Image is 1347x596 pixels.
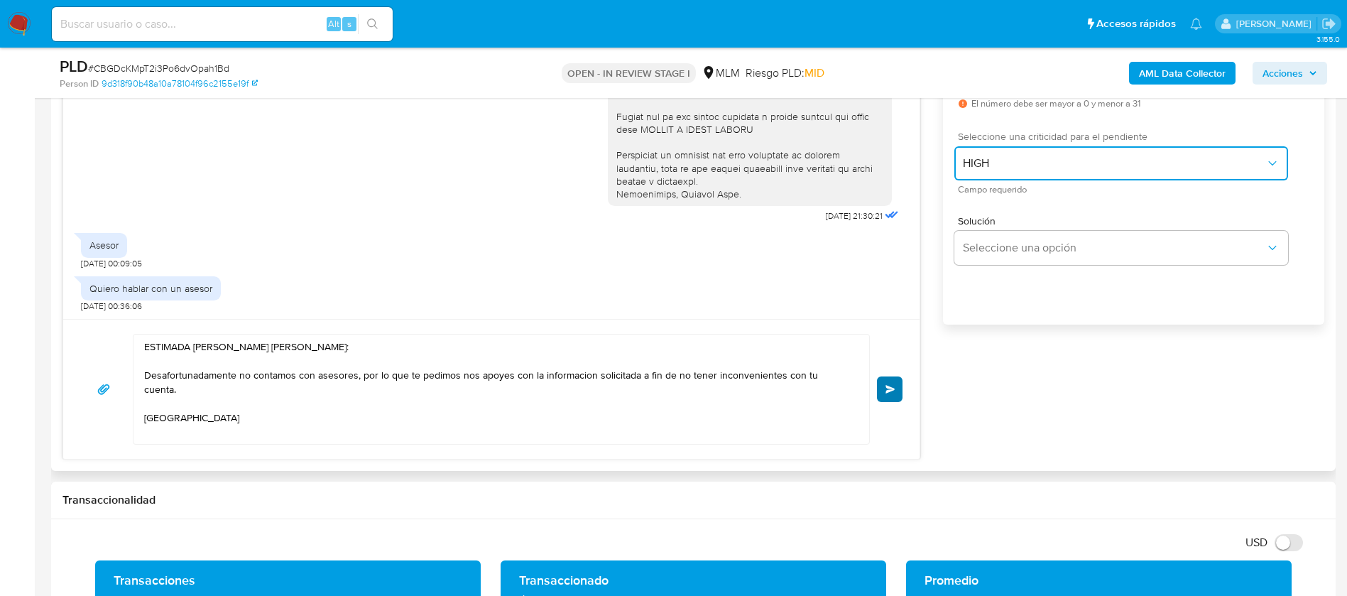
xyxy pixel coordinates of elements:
span: Enviar [885,385,895,394]
span: Campo requerido [958,186,1292,193]
button: Seleccione una opción [954,231,1288,265]
button: Enviar [877,376,902,402]
div: Asesor [89,239,119,251]
p: alicia.aldreteperez@mercadolibre.com.mx [1236,17,1316,31]
a: 9d318f90b48a10a78104f96c2155e19f [102,77,258,90]
div: MLM [702,65,740,81]
button: Acciones [1253,62,1327,85]
b: PLD [60,55,88,77]
h1: Transaccionalidad [62,493,1324,507]
span: Solución [958,216,1292,226]
span: [DATE] 00:09:05 [81,258,142,269]
span: Alt [328,17,339,31]
span: Acciones [1263,62,1303,85]
p: OPEN - IN REVIEW STAGE I [562,63,696,83]
span: MID [805,65,824,81]
div: Quiero hablar con un asesor [89,282,212,295]
span: Riesgo PLD: [746,65,824,81]
span: El número debe ser mayor a 0 y menor a 31 [971,99,1140,109]
span: Accesos rápidos [1096,16,1176,31]
input: Buscar usuario o caso... [52,15,393,33]
a: Salir [1321,16,1336,31]
span: [DATE] 00:36:06 [81,300,142,312]
textarea: ESTIMADA [PERSON_NAME] [PERSON_NAME]: Desafortunadamente no contamos con asesores, por lo que te ... [144,335,851,444]
button: HIGH [954,146,1288,180]
span: Seleccione una criticidad para el pendiente [958,131,1292,141]
span: [DATE] 21:30:21 [826,210,883,222]
span: # CBGDcKMpT2i3Po6dvOpah1Bd [88,61,229,75]
span: 3.155.0 [1316,33,1340,45]
button: AML Data Collector [1129,62,1236,85]
button: search-icon [358,14,387,34]
b: AML Data Collector [1139,62,1226,85]
a: Notificaciones [1190,18,1202,30]
b: Person ID [60,77,99,90]
span: HIGH [963,156,1265,170]
span: s [347,17,351,31]
span: Seleccione una opción [963,241,1265,255]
